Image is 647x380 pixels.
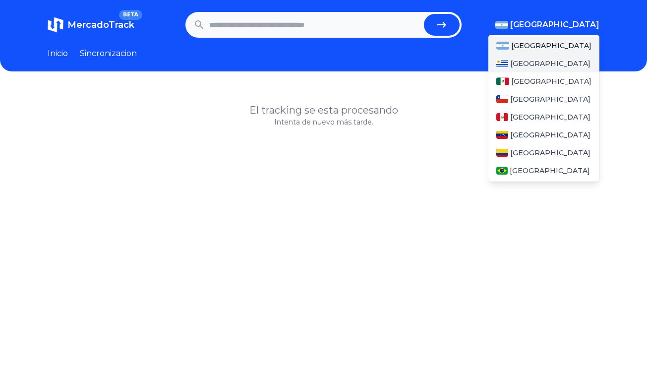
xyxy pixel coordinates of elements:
[496,167,508,175] img: Brasil
[48,17,63,33] img: MercadoTrack
[48,103,599,117] h1: El tracking se esta procesando
[510,19,599,31] span: [GEOGRAPHIC_DATA]
[495,21,508,29] img: Argentina
[511,76,591,86] span: [GEOGRAPHIC_DATA]
[511,41,591,51] span: [GEOGRAPHIC_DATA]
[510,130,590,140] span: [GEOGRAPHIC_DATA]
[488,126,599,144] a: Venezuela[GEOGRAPHIC_DATA]
[495,19,599,31] button: [GEOGRAPHIC_DATA]
[67,19,134,30] span: MercadoTrack
[510,59,590,68] span: [GEOGRAPHIC_DATA]
[119,10,142,20] span: BETA
[488,108,599,126] a: Peru[GEOGRAPHIC_DATA]
[48,17,134,33] a: MercadoTrackBETA
[510,166,590,176] span: [GEOGRAPHIC_DATA]
[488,162,599,180] a: Brasil[GEOGRAPHIC_DATA]
[80,48,137,60] a: Sincronizacion
[496,77,509,85] img: Mexico
[510,94,590,104] span: [GEOGRAPHIC_DATA]
[496,131,508,139] img: Venezuela
[510,148,590,158] span: [GEOGRAPHIC_DATA]
[496,149,508,157] img: Colombia
[48,117,599,127] p: Intenta de nuevo más tarde.
[48,48,68,60] a: Inicio
[488,55,599,72] a: Uruguay[GEOGRAPHIC_DATA]
[488,37,599,55] a: Argentina[GEOGRAPHIC_DATA]
[496,113,508,121] img: Peru
[496,95,508,103] img: Chile
[488,144,599,162] a: Colombia[GEOGRAPHIC_DATA]
[510,112,590,122] span: [GEOGRAPHIC_DATA]
[488,72,599,90] a: Mexico[GEOGRAPHIC_DATA]
[488,90,599,108] a: Chile[GEOGRAPHIC_DATA]
[496,60,508,67] img: Uruguay
[496,42,509,50] img: Argentina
